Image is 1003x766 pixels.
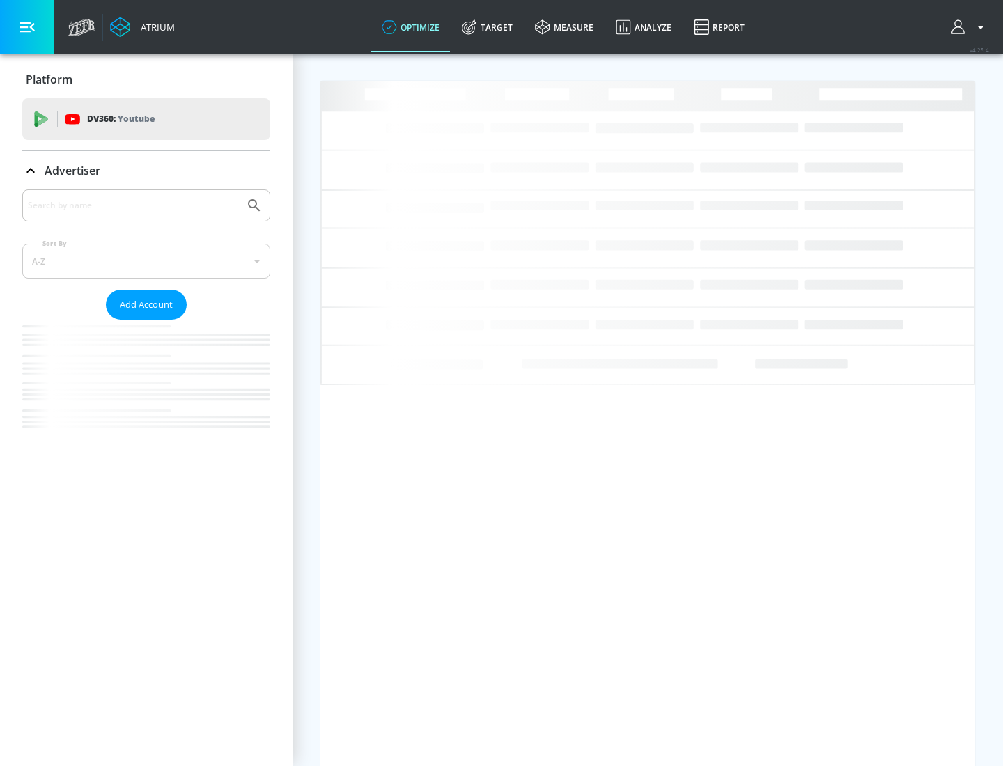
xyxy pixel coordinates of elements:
div: Advertiser [22,151,270,190]
div: Platform [22,60,270,99]
p: Advertiser [45,163,100,178]
span: Add Account [120,297,173,313]
a: Report [683,2,756,52]
a: measure [524,2,605,52]
span: v 4.25.4 [970,46,989,54]
nav: list of Advertiser [22,320,270,455]
a: optimize [371,2,451,52]
div: Atrium [135,21,175,33]
p: Platform [26,72,72,87]
label: Sort By [40,239,70,248]
a: Analyze [605,2,683,52]
input: Search by name [28,196,239,214]
p: DV360: [87,111,155,127]
div: DV360: Youtube [22,98,270,140]
a: Target [451,2,524,52]
p: Youtube [118,111,155,126]
button: Add Account [106,290,187,320]
div: Advertiser [22,189,270,455]
a: Atrium [110,17,175,38]
div: A-Z [22,244,270,279]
